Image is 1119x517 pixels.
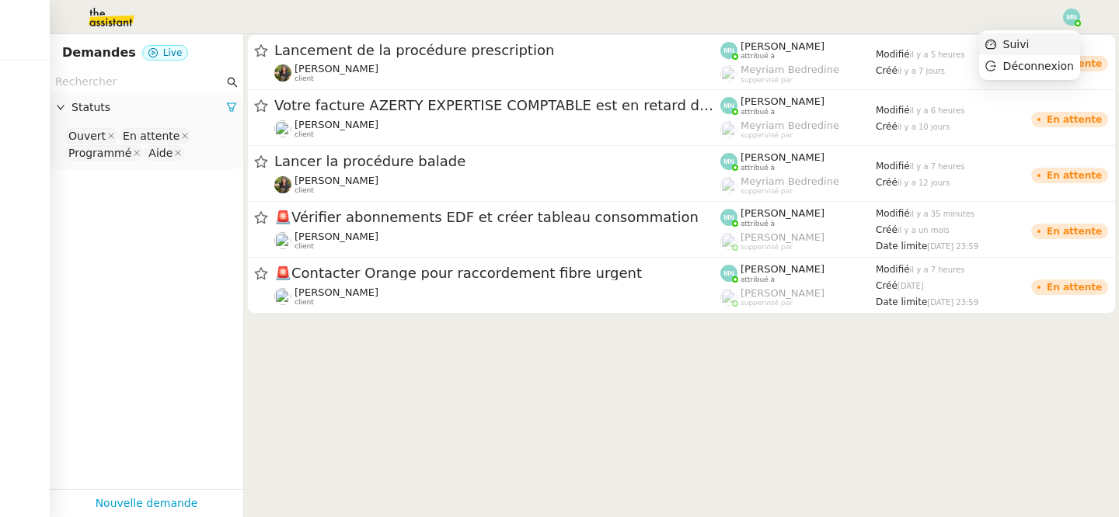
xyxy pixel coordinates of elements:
[274,210,720,224] span: Vérifier abonnements EDF et créer tableau consommation
[927,242,978,251] span: [DATE] 23:59
[295,75,314,83] span: client
[876,177,898,188] span: Créé
[720,177,737,194] img: users%2FaellJyylmXSg4jqeVbanehhyYJm1%2Favatar%2Fprofile-pic%20(4).png
[50,92,243,123] div: Statuts
[876,49,910,60] span: Modifié
[274,43,720,57] span: Lancement de la procédure prescription
[910,50,965,59] span: il y a 5 heures
[720,207,876,227] app-user-label: attribué à
[274,176,291,193] img: 59e8fd3f-8fb3-40bf-a0b4-07a768509d6a
[876,280,898,291] span: Créé
[898,226,950,234] span: il y a un mois
[274,232,291,249] img: users%2FW7e7b233WjXBv8y9FJp8PJv22Cs1%2Favatar%2F21b3669d-5595-472e-a0ea-de11407c45ae
[295,175,378,186] span: [PERSON_NAME]
[1047,283,1102,292] div: En attente
[876,297,927,307] span: Date limite
[898,179,950,187] span: il y a 12 jours
[741,120,839,131] span: Meyriam Bedredine
[898,123,950,131] span: il y a 10 jours
[720,209,737,226] img: svg
[910,210,975,218] span: il y a 35 minutes
[274,63,720,83] app-user-detailed-label: client
[910,106,965,115] span: il y a 6 heures
[720,265,737,282] img: svg
[741,187,793,196] span: suppervisé par
[274,64,291,82] img: 59e8fd3f-8fb3-40bf-a0b4-07a768509d6a
[295,119,378,130] span: [PERSON_NAME]
[274,99,720,113] span: Votre facture AZERTY EXPERTISE COMPTABLE est en retard de 14 jours
[898,67,945,75] span: il y a 7 jours
[927,298,978,307] span: [DATE] 23:59
[274,154,720,168] span: Lancer la procédure balade
[1003,60,1074,72] span: Déconnexion
[876,121,898,132] span: Créé
[876,65,898,76] span: Créé
[1003,38,1030,50] span: Suivi
[741,131,793,140] span: suppervisé par
[62,42,136,64] nz-page-header-title: Demandes
[274,266,720,280] span: Contacter Orange pour raccordement fibre urgent
[898,282,924,290] span: [DATE]
[876,161,910,172] span: Modifié
[720,231,876,252] app-user-label: suppervisé par
[910,265,965,274] span: il y a 7 heures
[720,151,876,172] app-user-label: attribué à
[720,289,737,306] img: users%2FoFdbodQ3TgNoWt9kP3GXAs5oaCq1%2Favatar%2Fprofile-pic.png
[145,145,184,161] nz-select-item: Aide
[720,40,876,61] app-user-label: attribué à
[876,241,927,252] span: Date limite
[274,231,720,251] app-user-detailed-label: client
[55,73,224,91] input: Rechercher
[910,162,965,171] span: il y a 7 heures
[741,64,839,75] span: Meyriam Bedredine
[119,128,191,144] nz-select-item: En attente
[741,263,824,275] span: [PERSON_NAME]
[123,129,180,143] div: En attente
[876,208,910,219] span: Modifié
[295,286,378,298] span: [PERSON_NAME]
[876,105,910,116] span: Modifié
[741,175,839,187] span: Meyriam Bedredine
[1047,115,1102,124] div: En attente
[741,40,824,52] span: [PERSON_NAME]
[741,108,775,116] span: attribué à
[741,95,824,107] span: [PERSON_NAME]
[274,286,720,307] app-user-detailed-label: client
[295,186,314,195] span: client
[741,220,775,228] span: attribué à
[741,243,793,252] span: suppervisé par
[720,153,737,170] img: svg
[741,151,824,163] span: [PERSON_NAME]
[295,63,378,75] span: [PERSON_NAME]
[741,76,793,85] span: suppervisé par
[720,287,876,307] app-user-label: suppervisé par
[720,42,737,59] img: svg
[741,207,824,219] span: [PERSON_NAME]
[274,265,291,281] span: 🚨
[96,494,198,512] a: Nouvelle demande
[720,120,876,140] app-user-label: suppervisé par
[68,146,131,160] div: Programmé
[1047,227,1102,236] div: En attente
[741,276,775,284] span: attribué à
[720,65,737,82] img: users%2FaellJyylmXSg4jqeVbanehhyYJm1%2Favatar%2Fprofile-pic%20(4).png
[274,209,291,225] span: 🚨
[274,175,720,195] app-user-detailed-label: client
[741,164,775,172] span: attribué à
[295,231,378,242] span: [PERSON_NAME]
[295,130,314,139] span: client
[720,95,876,116] app-user-label: attribué à
[741,287,824,299] span: [PERSON_NAME]
[1063,9,1080,26] img: svg
[295,242,314,251] span: client
[274,288,291,305] img: users%2FW7e7b233WjXBv8y9FJp8PJv22Cs1%2Favatar%2F21b3669d-5595-472e-a0ea-de11407c45ae
[720,233,737,250] img: users%2FoFdbodQ3TgNoWt9kP3GXAs5oaCq1%2Favatar%2Fprofile-pic.png
[876,224,898,235] span: Créé
[741,52,775,61] span: attribué à
[720,97,737,114] img: svg
[163,47,183,58] span: Live
[64,128,117,144] nz-select-item: Ouvert
[720,175,876,196] app-user-label: suppervisé par
[741,231,824,243] span: [PERSON_NAME]
[741,299,793,307] span: suppervisé par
